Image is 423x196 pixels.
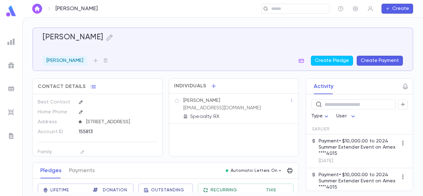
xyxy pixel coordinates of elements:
button: Payments [69,163,95,178]
p: [PERSON_NAME] [46,58,83,64]
button: Create Pledge [311,56,353,66]
p: Specialty RX [190,114,219,120]
div: Type [311,110,330,122]
div: 155813 [79,127,142,136]
div: [PERSON_NAME] [43,56,87,66]
p: Best Contact [38,97,73,107]
p: [DATE] [319,158,398,164]
img: logo [5,5,17,17]
p: [EMAIL_ADDRESS][DOMAIN_NAME] [183,105,261,111]
span: Individuals [174,83,206,89]
img: home_white.a664292cf8c1dea59945f0da9f25487c.svg [33,6,41,11]
img: campaigns_grey.99e729a5f7ee94e3726e6486bddda8f1.svg [7,62,15,69]
button: Pledges [40,163,62,178]
p: Payment • $10,000.00 to 2024 Summer Extender Event on Amex ****4015 [319,138,398,157]
span: Contact Details [38,84,86,90]
div: User [336,110,357,122]
span: User [336,114,347,119]
img: letters_grey.7941b92b52307dd3b8a917253454ce1c.svg [7,132,15,140]
p: Account ID [38,127,73,137]
span: Type [311,114,323,119]
img: imports_grey.530a8a0e642e233f2baf0ef88e8c9fcb.svg [7,109,15,116]
span: [STREET_ADDRESS] [84,119,158,125]
img: batches_grey.339ca447c9d9533ef1741baa751efc33.svg [7,85,15,93]
span: Outstanding [151,188,184,193]
p: Address [38,117,73,127]
p: [PERSON_NAME] [55,5,98,12]
p: Payment • $10,000.00 to 2024 Summer Extender Event on Amex ****4015 [319,172,398,190]
p: [PERSON_NAME] [183,98,220,104]
button: Create Payment [357,56,403,66]
button: Automatic Letters On [223,166,285,175]
img: reports_grey.c525e4749d1bce6a11f5fe2a8de1b229.svg [7,38,15,46]
button: Activity [314,79,334,94]
button: Create [382,4,413,14]
h5: [PERSON_NAME] [43,33,103,42]
p: Automatic Letters On [231,168,278,173]
p: Family [38,147,73,157]
p: Home Phone [38,107,73,117]
span: Earlier [312,127,330,132]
